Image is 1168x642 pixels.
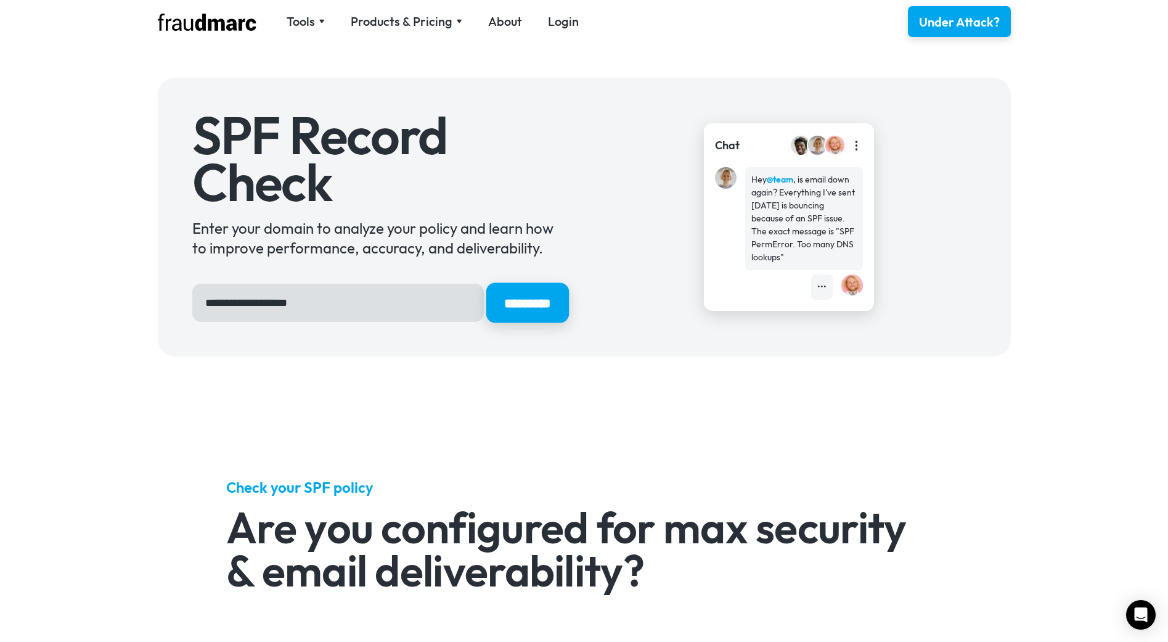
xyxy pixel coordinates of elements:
div: Under Attack? [919,14,1000,31]
div: ••• [817,281,827,294]
div: Products & Pricing [351,13,462,30]
a: Login [548,13,579,30]
div: Tools [287,13,325,30]
div: Tools [287,13,315,30]
a: Under Attack? [908,6,1011,37]
div: Enter your domain to analyze your policy and learn how to improve performance, accuracy, and deli... [192,218,567,258]
div: Chat [715,138,740,154]
h1: SPF Record Check [192,112,567,205]
div: Open Intercom Messenger [1126,600,1156,630]
div: Products & Pricing [351,13,452,30]
a: About [488,13,522,30]
strong: @team [767,174,793,185]
h5: Check your SPF policy [226,477,942,497]
h2: Are you configured for max security & email deliverability? [226,506,942,592]
div: Hey , is email down again? Everything I've sent [DATE] is bouncing because of an SPF issue. The e... [751,173,857,264]
form: Hero Sign Up Form [192,284,567,322]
